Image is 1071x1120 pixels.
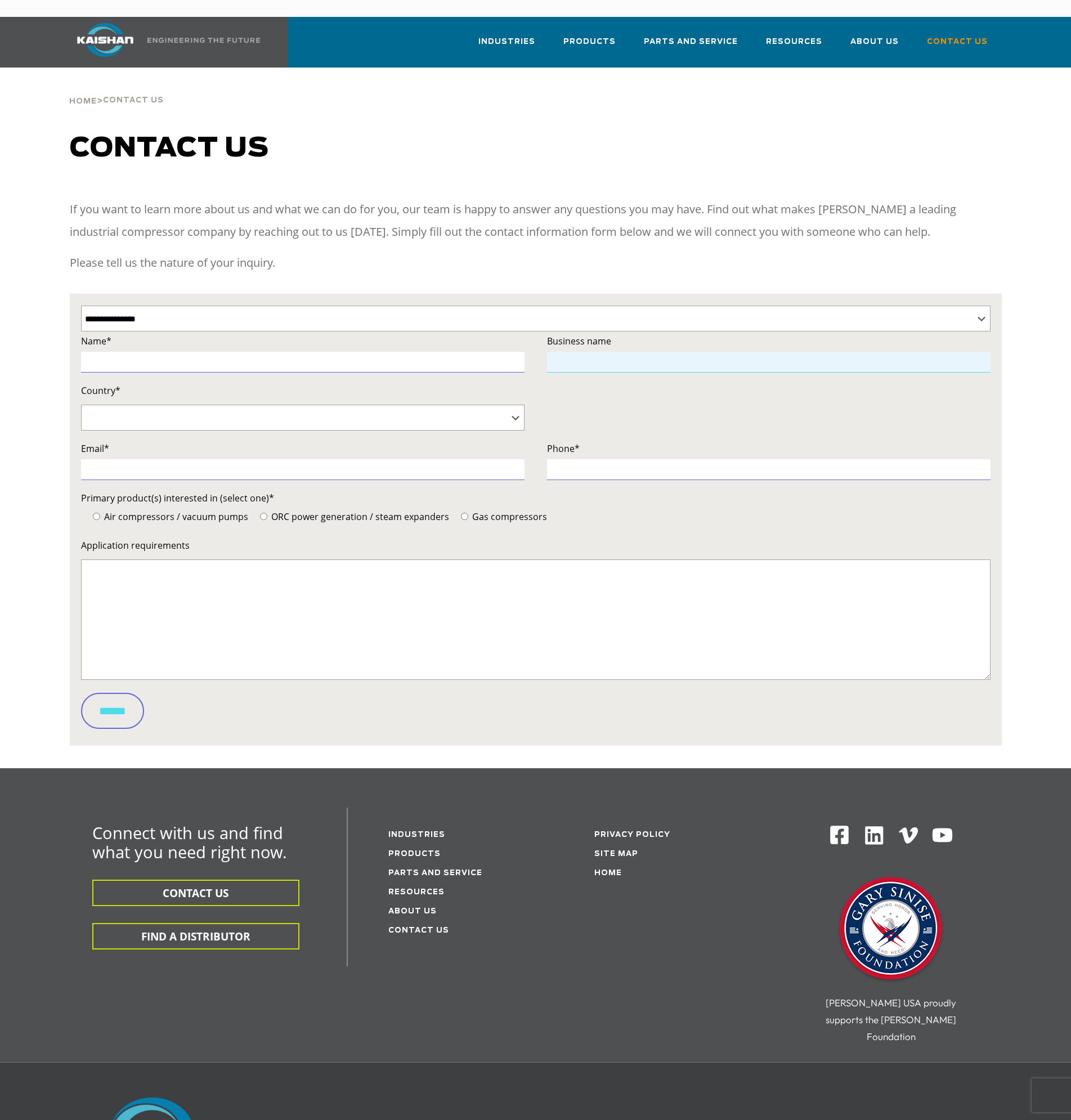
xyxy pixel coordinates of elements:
[850,35,899,48] span: About Us
[388,831,445,839] a: Industries
[563,35,616,48] span: Products
[70,135,269,162] span: Contact us
[461,513,468,520] input: Gas compressors
[644,35,738,48] span: Parts and Service
[70,198,1002,243] p: If you want to learn more about us and what we can do for you, our team is happy to answer any qu...
[63,23,147,57] img: kaishan logo
[931,825,953,846] img: Youtube
[863,825,885,846] img: Linkedin
[927,35,988,48] span: Contact Us
[835,873,947,986] img: Gary Sinise Foundation
[81,333,991,737] form: Contact form
[70,252,1002,274] p: Please tell us the nature of your inquiry.
[92,880,299,906] button: CONTACT US
[92,822,287,863] span: Connect with us and find what you need right now.
[81,441,525,456] label: Email*
[388,889,445,896] a: Resources
[547,441,991,456] label: Phone*
[81,333,525,349] label: Name*
[644,27,738,65] a: Parts and Service
[147,38,260,43] img: Engineering the future
[594,870,622,877] a: Home
[478,27,535,65] a: Industries
[103,97,164,104] span: Contact Us
[69,96,97,106] a: Home
[269,510,449,523] span: ORC power generation / steam expanders
[102,510,248,523] span: Air compressors / vacuum pumps
[766,35,822,48] span: Resources
[81,383,525,398] label: Country*
[93,513,100,520] input: Air compressors / vacuum pumps
[260,513,267,520] input: ORC power generation / steam expanders
[81,537,991,553] label: Application requirements
[63,17,262,68] a: Kaishan USA
[388,850,441,858] a: Products
[829,825,850,845] img: Facebook
[470,510,547,523] span: Gas compressors
[927,27,988,65] a: Contact Us
[826,997,956,1042] span: [PERSON_NAME] USA proudly supports the [PERSON_NAME] Foundation
[547,333,991,349] label: Business name
[69,68,164,110] div: >
[594,850,638,858] a: Site Map
[388,908,437,915] a: About Us
[850,27,899,65] a: About Us
[92,923,299,949] button: FIND A DISTRIBUTOR
[594,831,670,839] a: Privacy Policy
[69,98,97,105] span: Home
[478,35,535,48] span: Industries
[563,27,616,65] a: Products
[899,827,918,844] img: Vimeo
[766,27,822,65] a: Resources
[388,927,449,934] a: Contact Us
[388,870,482,877] a: Parts and service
